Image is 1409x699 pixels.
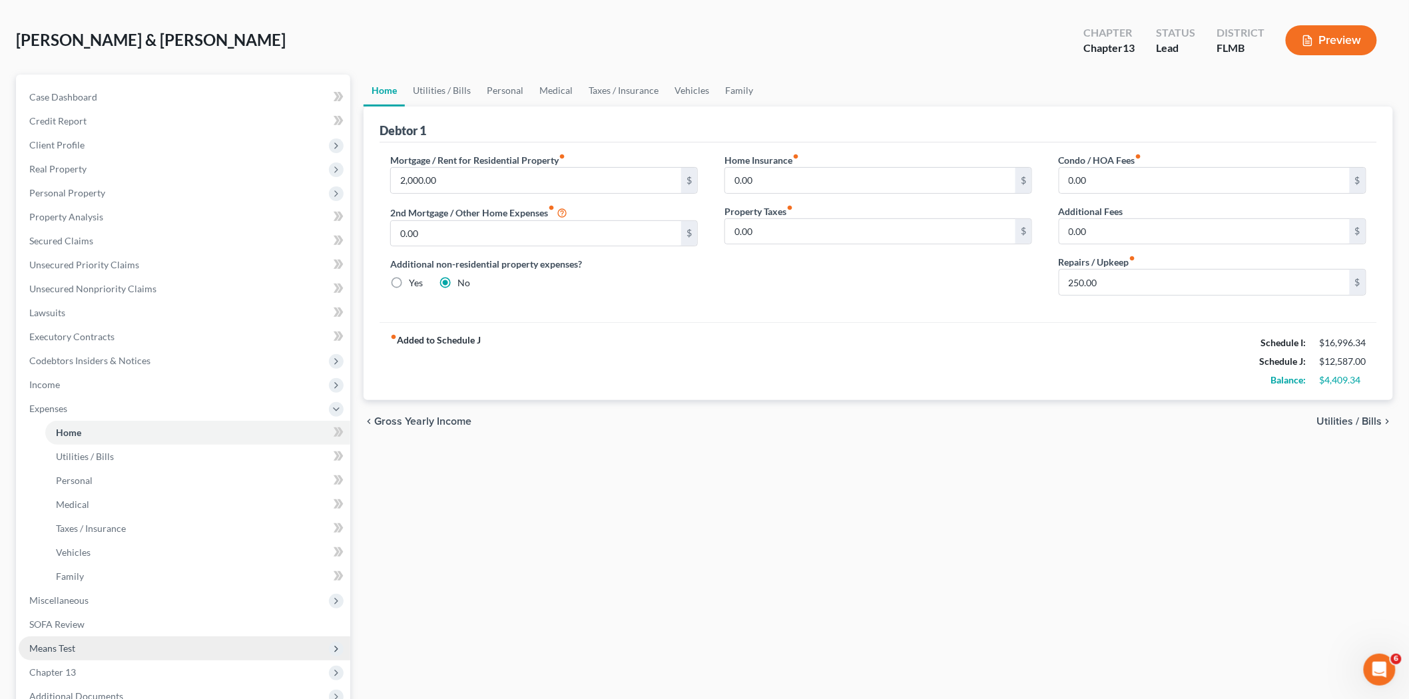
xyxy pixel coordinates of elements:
[1083,25,1135,41] div: Chapter
[29,235,93,246] span: Secured Claims
[1320,373,1366,387] div: $4,409.34
[390,204,567,220] label: 2nd Mortgage / Other Home Expenses
[29,259,139,270] span: Unsecured Priority Claims
[29,211,103,222] span: Property Analysis
[786,204,793,211] i: fiber_manual_record
[29,642,75,654] span: Means Test
[56,523,126,534] span: Taxes / Insurance
[45,493,350,517] a: Medical
[56,427,81,438] span: Home
[19,277,350,301] a: Unsecured Nonpriority Claims
[19,301,350,325] a: Lawsuits
[717,75,761,107] a: Family
[29,594,89,606] span: Miscellaneous
[1059,219,1350,244] input: --
[19,325,350,349] a: Executory Contracts
[1123,41,1135,54] span: 13
[29,115,87,126] span: Credit Report
[19,85,350,109] a: Case Dashboard
[56,499,89,510] span: Medical
[29,139,85,150] span: Client Profile
[29,403,67,414] span: Expenses
[45,565,350,588] a: Family
[45,445,350,469] a: Utilities / Bills
[19,109,350,133] a: Credit Report
[1320,355,1366,368] div: $12,587.00
[45,469,350,493] a: Personal
[559,153,565,160] i: fiber_manual_record
[1350,270,1366,295] div: $
[374,416,471,427] span: Gross Yearly Income
[1286,25,1377,55] button: Preview
[1261,337,1306,348] strong: Schedule I:
[581,75,667,107] a: Taxes / Insurance
[364,75,405,107] a: Home
[391,168,681,193] input: --
[1015,168,1031,193] div: $
[1156,41,1195,56] div: Lead
[16,30,286,49] span: [PERSON_NAME] & [PERSON_NAME]
[1059,204,1123,218] label: Additional Fees
[1059,168,1350,193] input: --
[19,205,350,229] a: Property Analysis
[29,331,115,342] span: Executory Contracts
[409,276,423,290] label: Yes
[29,618,85,630] span: SOFA Review
[19,612,350,636] a: SOFA Review
[364,416,374,427] i: chevron_left
[725,168,1015,193] input: --
[56,451,114,462] span: Utilities / Bills
[1391,654,1402,664] span: 6
[1083,41,1135,56] div: Chapter
[29,163,87,174] span: Real Property
[1350,219,1366,244] div: $
[792,153,799,160] i: fiber_manual_record
[1350,168,1366,193] div: $
[45,517,350,541] a: Taxes / Insurance
[1317,416,1382,427] span: Utilities / Bills
[681,221,697,246] div: $
[56,571,84,582] span: Family
[1059,255,1136,269] label: Repairs / Upkeep
[29,666,76,678] span: Chapter 13
[29,379,60,390] span: Income
[1129,255,1136,262] i: fiber_manual_record
[391,221,681,246] input: --
[405,75,479,107] a: Utilities / Bills
[364,416,471,427] button: chevron_left Gross Yearly Income
[390,334,481,389] strong: Added to Schedule J
[1217,25,1265,41] div: District
[1382,416,1393,427] i: chevron_right
[19,253,350,277] a: Unsecured Priority Claims
[1260,355,1306,367] strong: Schedule J:
[29,91,97,103] span: Case Dashboard
[1135,153,1142,160] i: fiber_manual_record
[479,75,531,107] a: Personal
[390,334,397,340] i: fiber_manual_record
[1271,374,1306,385] strong: Balance:
[724,204,793,218] label: Property Taxes
[56,475,93,486] span: Personal
[681,168,697,193] div: $
[1320,336,1366,349] div: $16,996.34
[531,75,581,107] a: Medical
[29,355,150,366] span: Codebtors Insiders & Notices
[1317,416,1393,427] button: Utilities / Bills chevron_right
[725,219,1015,244] input: --
[29,307,65,318] span: Lawsuits
[1156,25,1195,41] div: Status
[548,204,555,211] i: fiber_manual_record
[1217,41,1265,56] div: FLMB
[1059,153,1142,167] label: Condo / HOA Fees
[1059,270,1350,295] input: --
[19,229,350,253] a: Secured Claims
[29,187,105,198] span: Personal Property
[1015,219,1031,244] div: $
[45,421,350,445] a: Home
[56,547,91,558] span: Vehicles
[29,283,156,294] span: Unsecured Nonpriority Claims
[45,541,350,565] a: Vehicles
[380,122,426,138] div: Debtor 1
[667,75,717,107] a: Vehicles
[390,257,698,271] label: Additional non-residential property expenses?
